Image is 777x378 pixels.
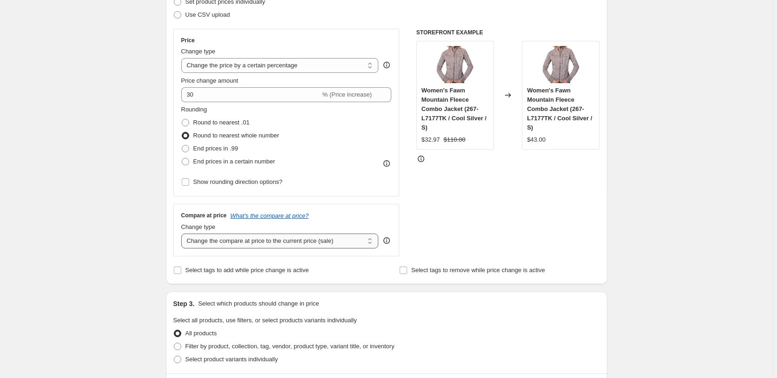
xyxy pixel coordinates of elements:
[421,135,440,144] div: $32.97
[173,299,195,308] h2: Step 3.
[542,46,579,83] img: womens-fawn-fleece-combo-jacket-mauve-1_0129f7a2-1670-4396-ae61-6cb7755eb906_80x.jpg
[185,267,309,274] span: Select tags to add while price change is active
[198,299,319,308] p: Select which products should change in price
[193,119,250,126] span: Round to nearest .01
[382,236,391,245] div: help
[193,178,283,185] span: Show rounding direction options?
[382,60,391,70] div: help
[411,267,545,274] span: Select tags to remove while price change is active
[527,135,546,144] div: $43.00
[181,77,238,84] span: Price change amount
[181,48,216,55] span: Change type
[416,29,600,36] h6: STOREFRONT EXAMPLE
[181,106,207,113] span: Rounding
[173,317,357,324] span: Select all products, use filters, or select products variants individually
[193,145,238,152] span: End prices in .99
[421,87,487,131] span: Women's Fawn Mountain Fleece Combo Jacket (267-L7177TK / Cool Silver / S)
[181,223,216,230] span: Change type
[185,356,278,363] span: Select product variants individually
[185,11,230,18] span: Use CSV upload
[181,37,195,44] h3: Price
[181,87,321,102] input: -15
[181,212,227,219] h3: Compare at price
[444,135,466,144] strike: $110.00
[185,330,217,337] span: All products
[193,132,279,139] span: Round to nearest whole number
[323,91,372,98] span: % (Price increase)
[436,46,474,83] img: womens-fawn-fleece-combo-jacket-mauve-1_0129f7a2-1670-4396-ae61-6cb7755eb906_80x.jpg
[230,212,309,219] button: What's the compare at price?
[527,87,592,131] span: Women's Fawn Mountain Fleece Combo Jacket (267-L7177TK / Cool Silver / S)
[185,343,395,350] span: Filter by product, collection, tag, vendor, product type, variant title, or inventory
[193,158,275,165] span: End prices in a certain number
